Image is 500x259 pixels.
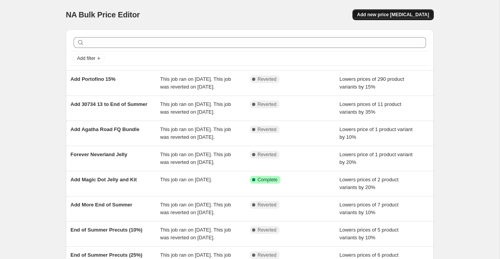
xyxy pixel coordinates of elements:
[340,76,404,90] span: Lowers prices of 290 product variants by 15%
[357,12,429,18] span: Add new price [MEDICAL_DATA]
[258,152,277,158] span: Reverted
[340,152,413,165] span: Lowers price of 1 product variant by 20%
[70,177,137,182] span: Add Magic Dot Jelly and Kit
[160,177,212,182] span: This job ran on [DATE].
[258,177,277,183] span: Complete
[70,101,148,107] span: Add 30734 13 to End of Summer
[160,227,231,240] span: This job ran on [DATE]. This job was reverted on [DATE].
[160,101,231,115] span: This job ran on [DATE]. This job was reverted on [DATE].
[340,101,402,115] span: Lowers prices of 11 product variants by 35%
[70,126,139,132] span: Add Agatha Road FQ Bundle
[258,126,277,133] span: Reverted
[70,152,127,157] span: Forever Neverland Jelly
[340,177,399,190] span: Lowers prices of 2 product variants by 20%
[160,126,231,140] span: This job ran on [DATE]. This job was reverted on [DATE].
[66,10,140,19] span: NA Bulk Price Editor
[160,152,231,165] span: This job ran on [DATE]. This job was reverted on [DATE].
[77,55,95,61] span: Add filter
[340,227,399,240] span: Lowers prices of 5 product variants by 10%
[258,252,277,258] span: Reverted
[258,76,277,82] span: Reverted
[70,227,143,233] span: End of Summer Precuts (10%)
[258,202,277,208] span: Reverted
[70,252,143,258] span: End of Summer Precuts (25%)
[160,76,231,90] span: This job ran on [DATE]. This job was reverted on [DATE].
[352,9,434,20] button: Add new price [MEDICAL_DATA]
[258,101,277,107] span: Reverted
[160,202,231,215] span: This job ran on [DATE]. This job was reverted on [DATE].
[70,202,132,208] span: Add More End of Summer
[74,54,105,63] button: Add filter
[258,227,277,233] span: Reverted
[340,126,413,140] span: Lowers price of 1 product variant by 10%
[340,202,399,215] span: Lowers prices of 7 product variants by 10%
[70,76,115,82] span: Add Portofino 15%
